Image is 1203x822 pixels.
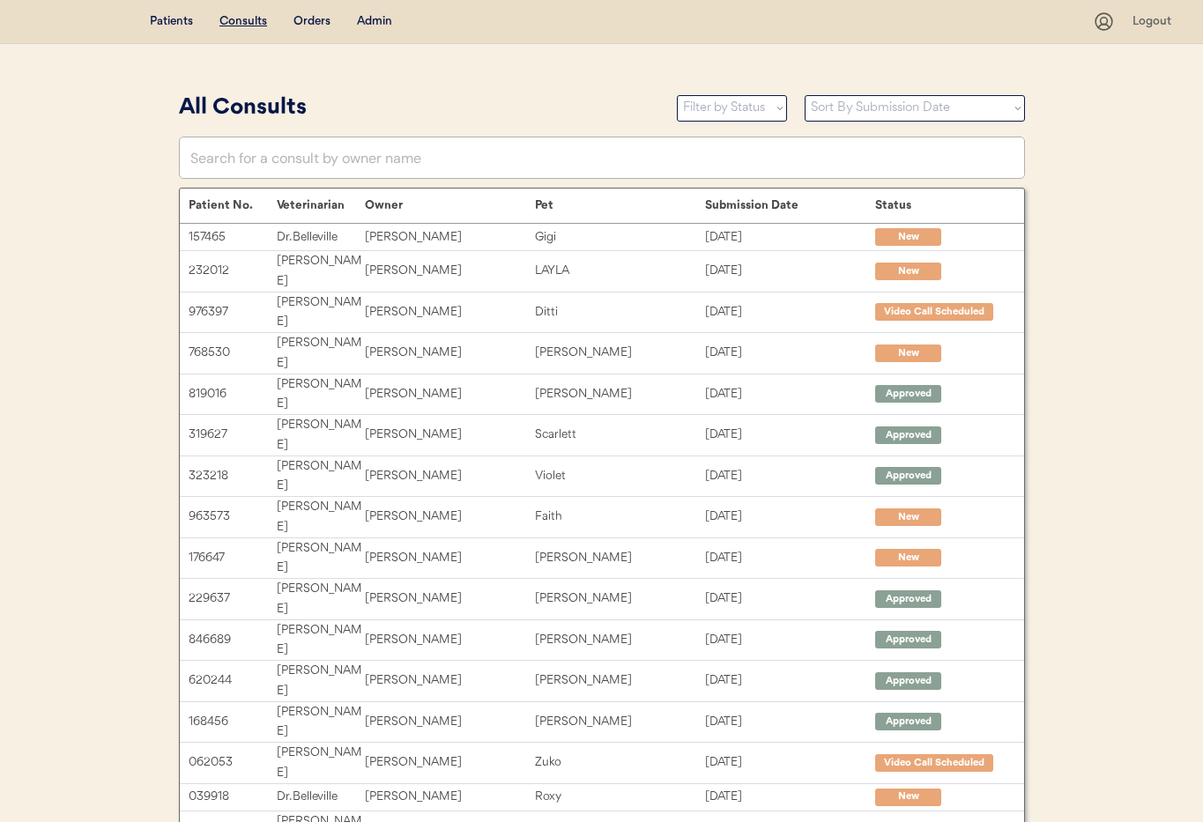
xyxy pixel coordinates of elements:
div: [DATE] [705,712,875,732]
div: 846689 [189,630,277,650]
u: Consults [219,15,267,27]
div: [PERSON_NAME] [365,670,535,691]
div: Ditti [535,302,705,322]
div: [PERSON_NAME] [365,384,535,404]
div: 620244 [189,670,277,691]
div: Pet [535,198,705,212]
div: Logout [1132,13,1177,31]
div: Video Call Scheduled [884,756,984,771]
div: Faith [535,507,705,527]
div: [PERSON_NAME] [535,343,705,363]
div: [DATE] [705,589,875,609]
div: [PERSON_NAME] [365,261,535,281]
div: Submission Date [705,198,875,212]
div: [DATE] [705,670,875,691]
div: 323218 [189,466,277,486]
div: Status [875,198,1006,212]
div: [PERSON_NAME] [277,333,365,374]
div: LAYLA [535,261,705,281]
div: [PERSON_NAME] [365,589,535,609]
div: Patients [150,13,193,31]
div: 062053 [189,752,277,773]
div: Approved [884,715,932,729]
div: [DATE] [705,227,875,248]
div: Patient No. [189,198,277,212]
div: [PERSON_NAME] [277,743,365,783]
div: Dr. Belleville [277,227,365,248]
div: [PERSON_NAME] [365,227,535,248]
div: Approved [884,428,932,443]
div: Owner [365,198,535,212]
div: [PERSON_NAME] [277,702,365,743]
div: 819016 [189,384,277,404]
div: 976397 [189,302,277,322]
div: Approved [884,674,932,689]
div: [DATE] [705,752,875,773]
div: New [884,789,932,804]
div: [DATE] [705,302,875,322]
div: 168456 [189,712,277,732]
div: [PERSON_NAME] [365,343,535,363]
div: Dr. Belleville [277,787,365,807]
div: [DATE] [705,343,875,363]
div: [DATE] [705,425,875,445]
div: 157465 [189,227,277,248]
div: Approved [884,469,932,484]
div: New [884,346,932,361]
div: [PERSON_NAME] [365,507,535,527]
div: [PERSON_NAME] [535,548,705,568]
div: [PERSON_NAME] [277,661,365,701]
div: New [884,264,932,279]
div: Admin [357,13,392,31]
div: Scarlett [535,425,705,445]
div: [DATE] [705,630,875,650]
div: [PERSON_NAME] [365,630,535,650]
div: Orders [293,13,330,31]
div: [PERSON_NAME] [365,302,535,322]
div: 232012 [189,261,277,281]
div: 768530 [189,343,277,363]
div: Gigi [535,227,705,248]
div: [PERSON_NAME] [277,415,365,455]
div: [PERSON_NAME] [277,293,365,333]
div: Zuko [535,752,705,773]
div: [PERSON_NAME] [365,466,535,486]
div: [PERSON_NAME] [277,538,365,579]
div: [PERSON_NAME] [535,712,705,732]
div: [PERSON_NAME] [535,630,705,650]
div: All Consults [179,92,659,125]
div: [PERSON_NAME] [365,712,535,732]
div: [PERSON_NAME] [365,752,535,773]
div: Approved [884,592,932,607]
div: [DATE] [705,548,875,568]
div: [PERSON_NAME] [365,548,535,568]
div: [PERSON_NAME] [535,670,705,691]
input: Search for a consult by owner name [179,137,1025,179]
div: Video Call Scheduled [884,305,984,320]
div: [PERSON_NAME] [535,589,705,609]
div: Veterinarian [277,198,365,212]
div: [PERSON_NAME] [365,425,535,445]
div: [DATE] [705,507,875,527]
div: [PERSON_NAME] [277,497,365,537]
div: [PERSON_NAME] [277,620,365,661]
div: 039918 [189,787,277,807]
div: [PERSON_NAME] [535,384,705,404]
div: Roxy [535,787,705,807]
div: 229637 [189,589,277,609]
div: [PERSON_NAME] [277,251,365,292]
div: [PERSON_NAME] [365,787,535,807]
div: 176647 [189,548,277,568]
div: [PERSON_NAME] [277,456,365,497]
div: [PERSON_NAME] [277,374,365,415]
div: 963573 [189,507,277,527]
div: [DATE] [705,466,875,486]
div: [PERSON_NAME] [277,579,365,619]
div: [DATE] [705,384,875,404]
div: [DATE] [705,261,875,281]
div: [DATE] [705,787,875,807]
div: 319627 [189,425,277,445]
div: New [884,230,932,245]
div: New [884,510,932,525]
div: New [884,551,932,566]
